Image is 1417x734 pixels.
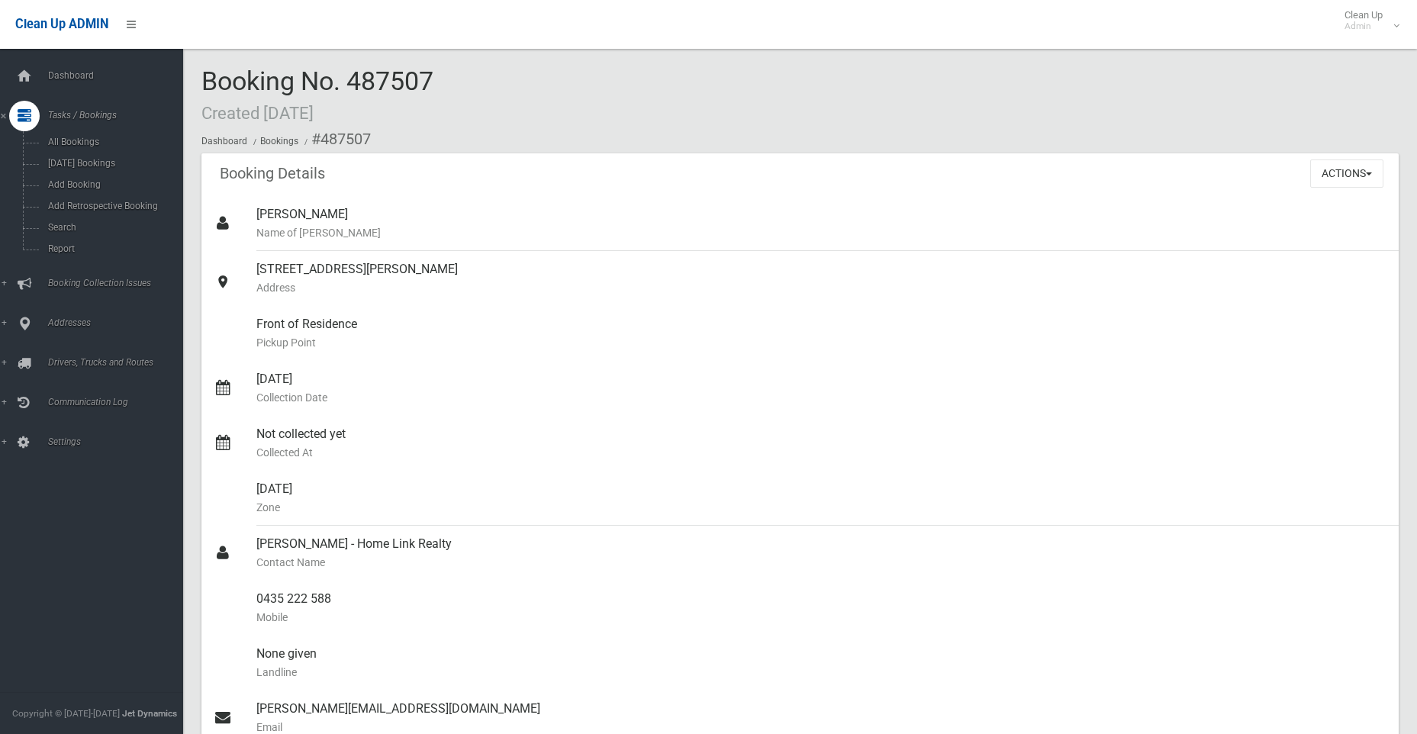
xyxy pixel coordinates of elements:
[43,201,182,211] span: Add Retrospective Booking
[43,70,195,81] span: Dashboard
[256,443,1386,462] small: Collected At
[201,159,343,188] header: Booking Details
[256,636,1386,691] div: None given
[1345,21,1383,32] small: Admin
[260,136,298,146] a: Bookings
[122,708,177,719] strong: Jet Dynamics
[301,125,371,153] li: #487507
[43,179,182,190] span: Add Booking
[1337,9,1398,32] span: Clean Up
[256,333,1386,352] small: Pickup Point
[256,416,1386,471] div: Not collected yet
[43,436,195,447] span: Settings
[256,498,1386,517] small: Zone
[43,110,195,121] span: Tasks / Bookings
[201,66,433,125] span: Booking No. 487507
[43,278,195,288] span: Booking Collection Issues
[43,137,182,147] span: All Bookings
[43,222,182,233] span: Search
[256,361,1386,416] div: [DATE]
[256,663,1386,681] small: Landline
[256,581,1386,636] div: 0435 222 588
[256,608,1386,626] small: Mobile
[256,388,1386,407] small: Collection Date
[43,317,195,328] span: Addresses
[256,278,1386,297] small: Address
[256,224,1386,242] small: Name of [PERSON_NAME]
[12,708,120,719] span: Copyright © [DATE]-[DATE]
[256,196,1386,251] div: [PERSON_NAME]
[201,103,314,123] small: Created [DATE]
[15,17,108,31] span: Clean Up ADMIN
[256,306,1386,361] div: Front of Residence
[201,136,247,146] a: Dashboard
[256,471,1386,526] div: [DATE]
[256,526,1386,581] div: [PERSON_NAME] - Home Link Realty
[1310,159,1383,188] button: Actions
[43,243,182,254] span: Report
[43,158,182,169] span: [DATE] Bookings
[43,357,195,368] span: Drivers, Trucks and Routes
[256,251,1386,306] div: [STREET_ADDRESS][PERSON_NAME]
[43,397,195,407] span: Communication Log
[256,553,1386,571] small: Contact Name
